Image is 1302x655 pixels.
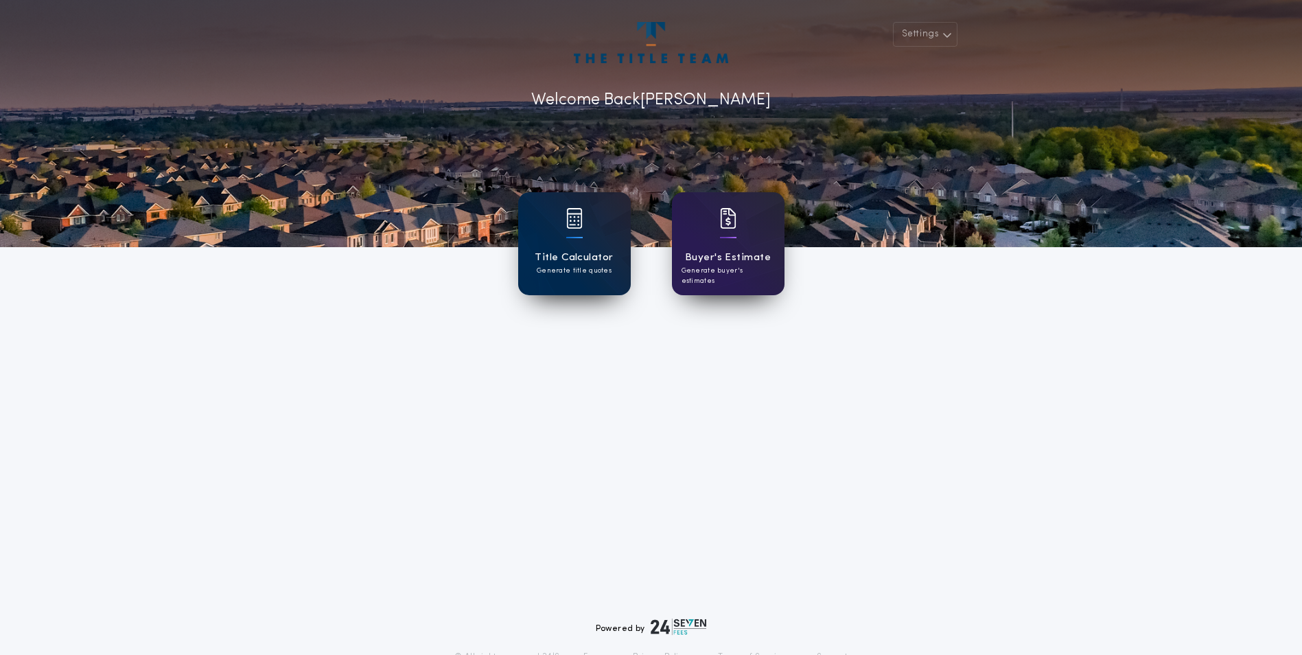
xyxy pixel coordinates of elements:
p: Generate title quotes [537,266,612,276]
p: Welcome Back [PERSON_NAME] [531,88,771,113]
h1: Title Calculator [535,250,613,266]
img: logo [651,619,707,635]
a: card iconBuyer's EstimateGenerate buyer's estimates [672,192,784,295]
img: card icon [720,208,736,229]
h1: Buyer's Estimate [685,250,771,266]
a: card iconTitle CalculatorGenerate title quotes [518,192,631,295]
p: Generate buyer's estimates [682,266,775,286]
img: account-logo [574,22,728,63]
button: Settings [893,22,957,47]
div: Powered by [596,619,707,635]
img: card icon [566,208,583,229]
